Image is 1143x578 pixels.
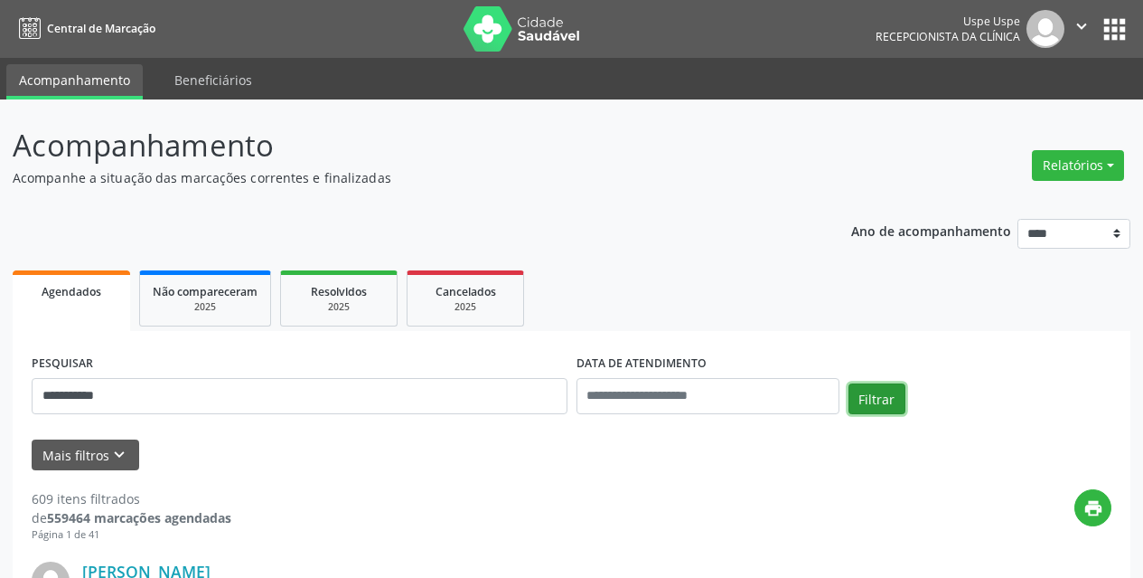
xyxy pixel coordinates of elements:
[876,14,1020,29] div: Uspe Uspe
[13,123,795,168] p: Acompanhamento
[13,168,795,187] p: Acompanhe a situação das marcações correntes e finalizadas
[109,445,129,465] i: keyboard_arrow_down
[420,300,511,314] div: 2025
[436,284,496,299] span: Cancelados
[32,440,139,471] button: Mais filtroskeyboard_arrow_down
[32,527,231,543] div: Página 1 de 41
[162,64,265,96] a: Beneficiários
[32,350,93,378] label: PESQUISAR
[311,284,367,299] span: Resolvidos
[1083,498,1103,518] i: print
[294,300,384,314] div: 2025
[1064,10,1099,48] button: 
[576,350,707,378] label: DATA DE ATENDIMENTO
[32,508,231,527] div: de
[1099,14,1130,45] button: apps
[6,64,143,99] a: Acompanhamento
[1026,10,1064,48] img: img
[47,21,155,36] span: Central de Marcação
[32,489,231,508] div: 609 itens filtrados
[1074,489,1111,526] button: print
[47,509,231,526] strong: 559464 marcações agendadas
[13,14,155,43] a: Central de Marcação
[42,284,101,299] span: Agendados
[851,219,1011,242] p: Ano de acompanhamento
[1072,16,1091,36] i: 
[876,29,1020,44] span: Recepcionista da clínica
[1032,150,1124,181] button: Relatórios
[153,284,258,299] span: Não compareceram
[153,300,258,314] div: 2025
[848,384,905,414] button: Filtrar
